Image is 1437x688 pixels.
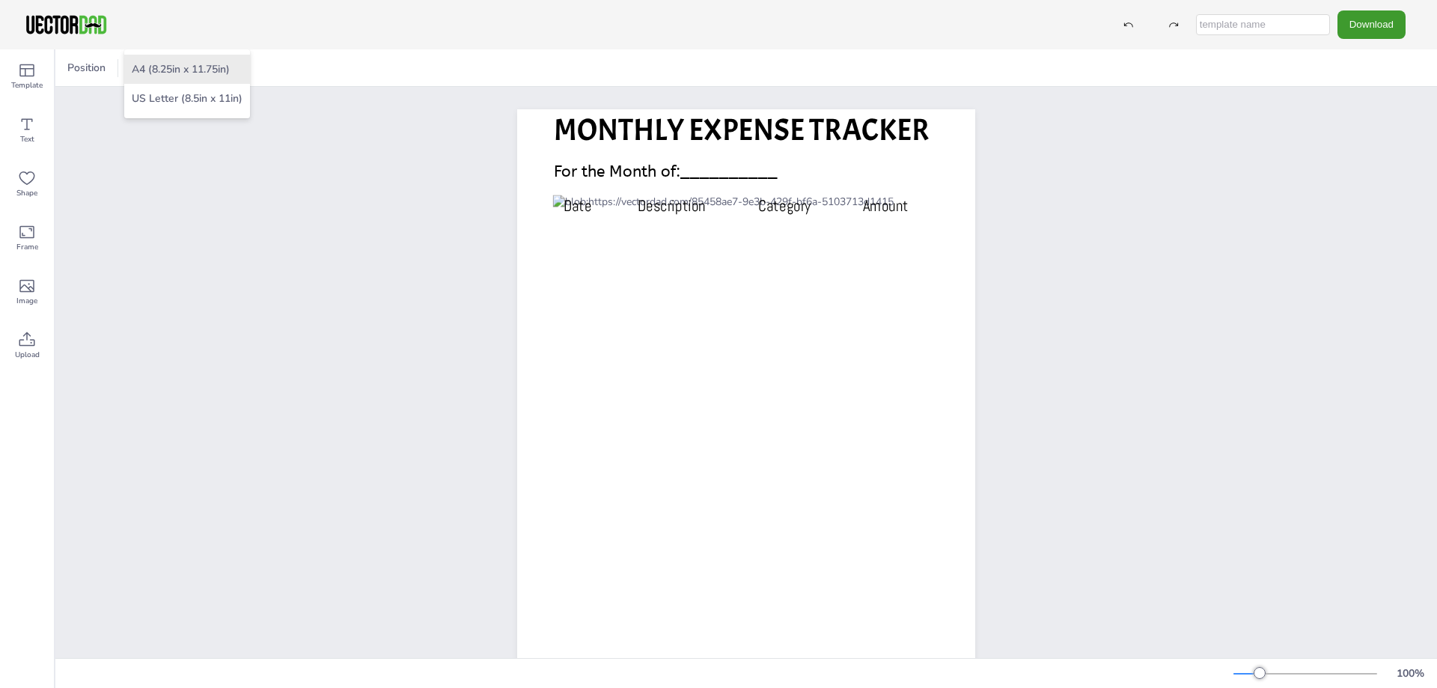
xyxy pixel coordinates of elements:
[64,61,109,75] span: Position
[16,295,37,307] span: Image
[11,79,43,91] span: Template
[1196,14,1330,35] input: template name
[863,195,909,216] span: Amount
[124,84,250,113] li: US Letter (8.5in x 11in)
[15,349,40,361] span: Upload
[124,55,250,84] li: A4 (8.25in x 11.75in)
[554,162,778,181] span: For the Month of:__________
[638,195,706,216] span: Description
[16,241,38,253] span: Frame
[554,111,930,150] span: MONTHLY EXPENSE TRACKER
[20,133,34,145] span: Text
[24,13,109,36] img: VectorDad-1.png
[16,187,37,199] span: Shape
[564,195,592,216] span: Date
[1337,10,1406,38] button: Download
[1392,666,1428,681] div: 100 %
[758,195,811,216] span: Category
[124,49,250,118] ul: Resize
